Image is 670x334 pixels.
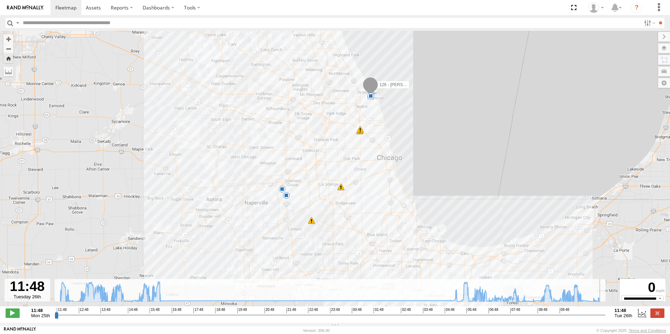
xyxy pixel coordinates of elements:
label: Play/Stop [6,308,20,318]
img: rand-logo.svg [7,5,43,10]
span: 01:48 [374,308,383,313]
span: 11:48 [57,308,67,313]
span: 12:48 [79,308,89,313]
span: 04:48 [445,308,454,313]
button: Zoom Home [4,54,13,63]
span: 02:48 [401,308,411,313]
label: Search Query [15,18,20,28]
span: 07:48 [510,308,520,313]
div: Ed Pruneda [586,2,606,13]
span: 14:48 [128,308,138,313]
span: 18:48 [215,308,225,313]
strong: 11:48 [615,308,633,313]
div: Version: 306.00 [303,328,330,333]
span: 21:48 [286,308,296,313]
span: Mon 25th Aug 2025 [31,313,50,318]
span: 09:48 [560,308,569,313]
a: Visit our Website [4,327,36,334]
span: 126 - [PERSON_NAME] [380,82,425,87]
button: Zoom out [4,44,13,54]
span: 23:48 [330,308,340,313]
span: 05:48 [466,308,476,313]
span: 17:48 [193,308,203,313]
span: 08:48 [538,308,547,313]
i: ? [631,2,642,13]
span: 00:48 [352,308,362,313]
span: 20:48 [265,308,274,313]
label: Measure [4,67,13,76]
span: 15:48 [150,308,159,313]
strong: 11:48 [31,308,50,313]
span: 03:48 [423,308,433,313]
a: Terms and Conditions [629,328,666,333]
span: 22:48 [308,308,318,313]
span: Tue 26th Aug 2025 [615,313,633,318]
span: 06:48 [488,308,498,313]
label: Search Filter Options [641,18,656,28]
div: 0 [621,280,664,295]
span: 19:48 [237,308,247,313]
span: 16:48 [172,308,182,313]
div: © Copyright 2025 - [596,328,666,333]
span: 13:48 [101,308,110,313]
label: Map Settings [658,78,670,88]
label: Close [650,308,664,318]
button: Zoom in [4,34,13,44]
